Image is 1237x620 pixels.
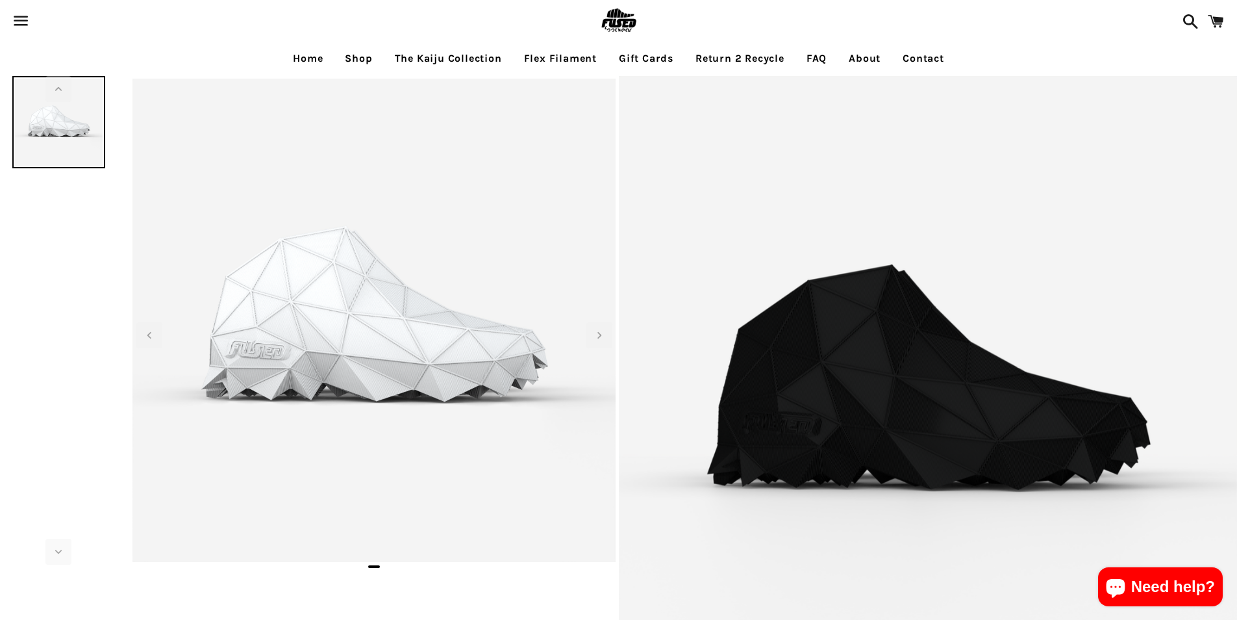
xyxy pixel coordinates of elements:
span: Go to slide 1 [368,565,380,568]
a: Shop [335,42,382,75]
a: Gift Cards [609,42,683,75]
a: FAQ [797,42,836,75]
a: Contact [893,42,954,75]
img: [3D printed Shoes] - lightweight custom 3dprinted shoes sneakers sandals fused footwear [12,76,105,168]
div: Next slide [586,322,612,348]
inbox-online-store-chat: Shopify online store chat [1094,567,1227,610]
a: Return 2 Recycle [686,42,794,75]
a: About [839,42,890,75]
a: Flex Filament [514,42,606,75]
a: Home [283,42,332,75]
div: Previous slide [136,322,162,348]
a: The Kaiju Collection [385,42,512,75]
